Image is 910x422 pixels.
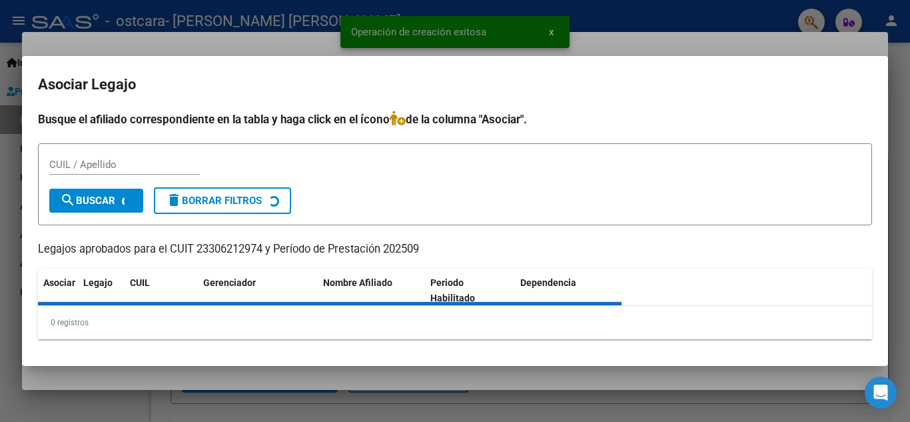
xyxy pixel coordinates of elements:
[166,195,262,207] span: Borrar Filtros
[130,277,150,288] span: CUIL
[38,241,872,258] p: Legajos aprobados para el CUIT 23306212974 y Período de Prestación 202509
[49,189,143,213] button: Buscar
[60,195,115,207] span: Buscar
[425,269,515,313] datatable-header-cell: Periodo Habilitado
[38,306,872,339] div: 0 registros
[38,72,872,97] h2: Asociar Legajo
[430,277,475,303] span: Periodo Habilitado
[203,277,256,288] span: Gerenciador
[154,187,291,214] button: Borrar Filtros
[38,111,872,128] h4: Busque el afiliado correspondiente en la tabla y haga click en el ícono de la columna "Asociar".
[318,269,425,313] datatable-header-cell: Nombre Afiliado
[38,269,78,313] datatable-header-cell: Asociar
[520,277,576,288] span: Dependencia
[60,192,76,208] mat-icon: search
[125,269,198,313] datatable-header-cell: CUIL
[865,377,897,409] div: Open Intercom Messenger
[323,277,392,288] span: Nombre Afiliado
[515,269,622,313] datatable-header-cell: Dependencia
[78,269,125,313] datatable-header-cell: Legajo
[166,192,182,208] mat-icon: delete
[198,269,318,313] datatable-header-cell: Gerenciador
[83,277,113,288] span: Legajo
[43,277,75,288] span: Asociar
